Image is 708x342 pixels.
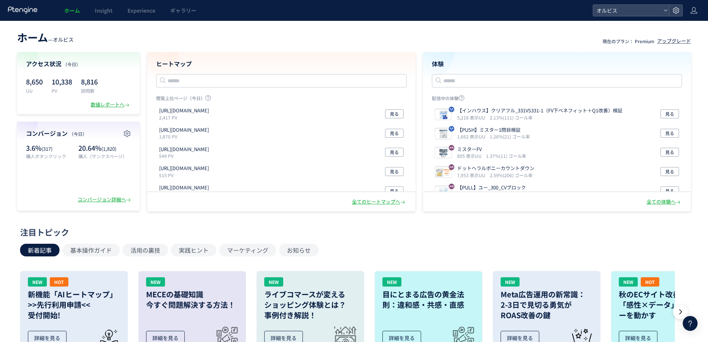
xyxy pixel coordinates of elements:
[156,95,407,104] p: 閲覧上位ページ（今日）
[660,186,679,195] button: 見る
[641,277,659,287] div: HOT
[78,153,131,159] p: 購入（サンクスページ）
[385,167,404,176] button: 見る
[390,109,399,118] span: 見る
[660,109,679,118] button: 見る
[390,148,399,157] span: 見る
[602,38,654,44] p: 現在のプラン： Premium
[95,7,113,14] span: Insight
[78,196,132,203] div: コンバージョン詳細へ
[123,244,168,256] button: 活用の裏技
[665,186,674,195] span: 見る
[63,61,81,67] span: （今日）
[171,244,216,256] button: 実践ヒント
[647,198,682,205] div: 全ての体験へ
[170,7,196,14] span: ギャラリー
[490,172,533,178] i: 2.59%(206) ゴール率
[660,129,679,138] button: 見る
[457,146,523,153] p: ミスターFV
[385,186,404,195] button: 見る
[665,167,674,176] span: 見る
[490,114,533,121] i: 2.13%(111) ゴール率
[490,191,535,198] i: 10.37%(257) ゴール率
[594,5,660,16] span: オルビス
[457,133,488,140] i: 1,662 表示UU
[490,133,530,140] i: 1.26%(21) ゴール率
[352,198,407,205] div: 全てのヒートマップへ
[26,153,75,159] p: 購入ボタンクリック
[457,114,488,121] i: 5,218 表示UU
[81,76,98,87] p: 8,816
[81,87,98,94] p: 訪問数
[156,60,407,68] h4: ヒートマップ
[53,36,74,43] span: オルビス
[457,107,623,114] p: 【インハウス】クリアフル_331VS331-1（FV下ベネフィット＋Q1改善）検証
[457,191,488,198] i: 2,479 表示UU
[660,148,679,157] button: 見る
[26,87,43,94] p: UU
[50,277,68,287] div: HOT
[159,191,212,198] p: 382 PV
[657,38,691,45] div: アップグレード
[432,60,682,68] h4: 体験
[26,129,131,138] h4: コンバージョン
[146,277,165,287] div: NEW
[457,184,532,191] p: 【PULL】ユー_300_CVブロック
[26,76,43,87] p: 8,650
[159,165,209,172] p: https://pr.orbis.co.jp/cosmetics/udot/413-2
[665,148,674,157] span: 見る
[101,145,116,152] span: (1,820)
[42,145,52,152] span: (317)
[52,87,72,94] p: PV
[457,127,527,134] p: 【PUSH】ミスター1問目検証
[17,30,48,45] span: ホーム
[127,7,155,14] span: Experience
[64,7,80,14] span: ホーム
[457,172,488,178] i: 7,953 表示UU
[486,153,526,159] i: 1.37%(11) ゴール率
[28,289,120,320] h3: 新機能「AIヒートマップ」 >>先行利用申請<< 受付開始!
[159,133,212,140] p: 1,870 PV
[219,244,276,256] button: マーケティング
[28,277,47,287] div: NEW
[62,244,120,256] button: 基本操作ガイド
[264,289,356,320] h3: ライブコマースが変える ショッピング体験とは？ 事例付き解説！
[385,129,404,138] button: 見る
[457,165,534,172] p: ドットヘラルボニーカウントダウン
[435,186,452,197] img: 334de135c628a3f780958d16351e08c51758275291890.jpeg
[159,172,212,178] p: 515 PV
[146,289,238,310] h3: MECEの基礎知識 今すぐ問題解決する方法！
[26,143,75,153] p: 3.6%
[435,129,452,139] img: 58fb7706a0154b9f0fb1e50ef0c63eea1758504982275.jpeg
[385,148,404,157] button: 見る
[20,244,59,256] button: 新着記事
[91,101,131,108] div: 数値レポートへ
[501,277,520,287] div: NEW
[390,129,399,138] span: 見る
[435,109,452,120] img: 8a4a9260fab8fc2746793af18bd267271758531328860.jpeg
[159,114,212,121] p: 2,417 PV
[159,127,209,134] p: https://orbis.co.jp/order/thanks
[52,76,72,87] p: 10,338
[619,277,638,287] div: NEW
[159,107,209,114] p: https://pr.orbis.co.jp/special/32
[385,109,404,118] button: 見る
[382,277,401,287] div: NEW
[279,244,319,256] button: お知らせ
[26,60,131,68] h4: アクセス状況
[159,153,212,159] p: 549 PV
[660,167,679,176] button: 見る
[17,30,74,45] div: —
[665,129,674,138] span: 見る
[69,131,87,137] span: （今日）
[159,146,209,153] p: https://pr.orbis.co.jp/cosmetics/u/100
[382,289,475,310] h3: 目にとまる広告の黄金法則：違和感・共感・直感
[20,226,684,238] div: 注目トピック
[159,184,209,191] p: https://pr.orbis.co.jp/cosmetics/clearful/331-1
[665,109,674,118] span: 見る
[432,95,682,104] p: 配信中の体験
[78,143,131,153] p: 20.64%
[501,289,593,320] h3: Meta広告運用の新常識： 2-3日で見切る勇気が ROAS改善の鍵
[264,277,283,287] div: NEW
[390,186,399,195] span: 見る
